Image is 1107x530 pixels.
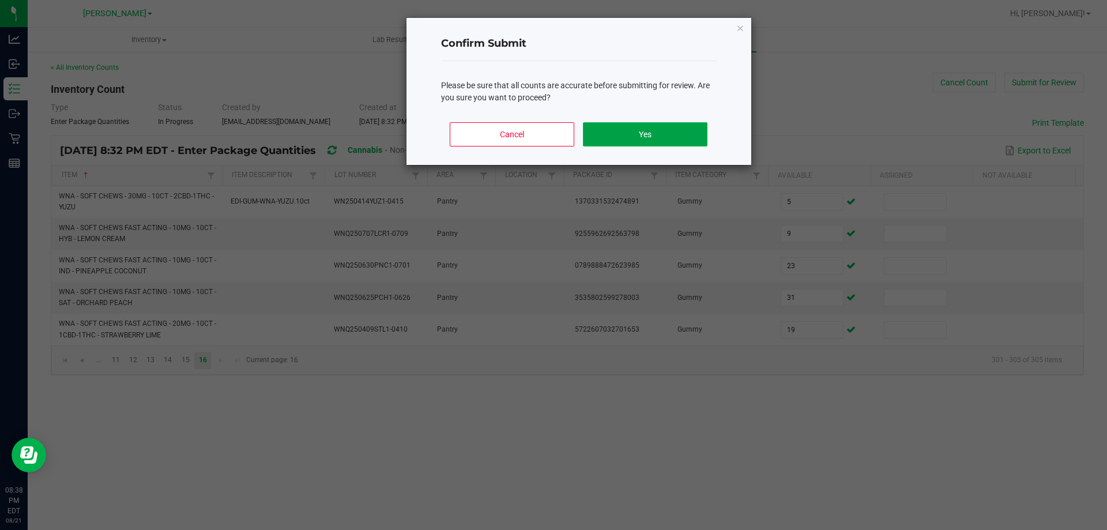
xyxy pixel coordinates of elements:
[736,21,744,35] button: Close
[583,122,707,146] button: Yes
[450,122,574,146] button: Cancel
[441,80,717,104] div: Please be sure that all counts are accurate before submitting for review. Are you sure you want t...
[441,36,717,51] h4: Confirm Submit
[12,438,46,472] iframe: Resource center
